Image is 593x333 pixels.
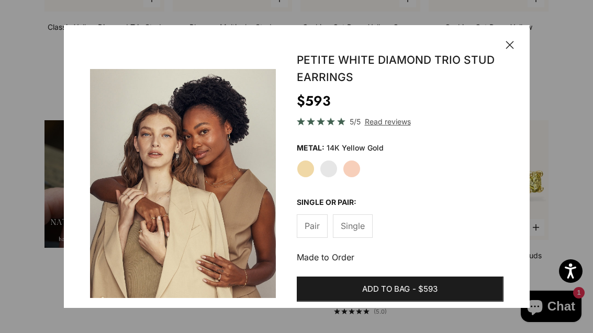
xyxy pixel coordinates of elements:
span: Pair [305,219,320,233]
variant-option-value: 14K Yellow Gold [327,140,384,156]
button: Add to bag-$593 [297,277,504,302]
legend: Single or Pair: [297,194,356,210]
div: Item 9 of 17 [90,69,276,298]
a: 5/5 Read reviews [297,116,504,128]
span: Add to bag [362,283,410,296]
span: Read reviews [365,116,411,128]
sale-price: $593 [297,90,331,111]
span: 5/5 [350,116,361,128]
a: Petite White Diamond Trio Stud Earrings [297,53,495,84]
img: #YellowGold #RoseGold #WhiteGold [90,69,276,298]
span: Single [341,219,365,233]
span: $593 [418,283,438,296]
p: Made to Order [297,250,504,264]
legend: Metal: [297,140,325,156]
